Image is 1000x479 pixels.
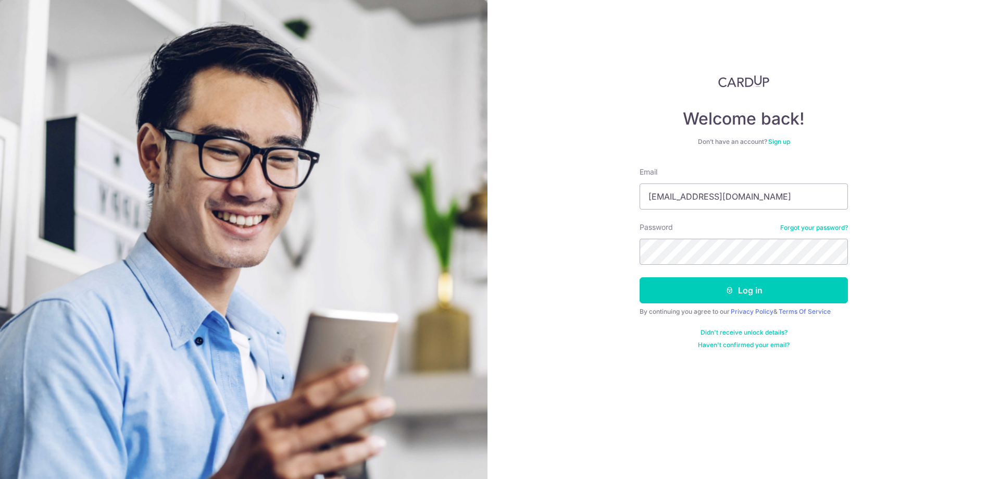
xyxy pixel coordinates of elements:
input: Enter your Email [640,183,848,210]
a: Forgot your password? [780,224,848,232]
a: Sign up [768,138,790,145]
div: By continuing you agree to our & [640,308,848,316]
div: Don’t have an account? [640,138,848,146]
label: Password [640,222,673,232]
a: Haven't confirmed your email? [698,341,790,349]
a: Didn't receive unlock details? [701,328,787,337]
a: Terms Of Service [779,308,831,315]
a: Privacy Policy [731,308,773,315]
h4: Welcome back! [640,108,848,129]
button: Log in [640,277,848,303]
img: CardUp Logo [718,75,769,88]
label: Email [640,167,657,177]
